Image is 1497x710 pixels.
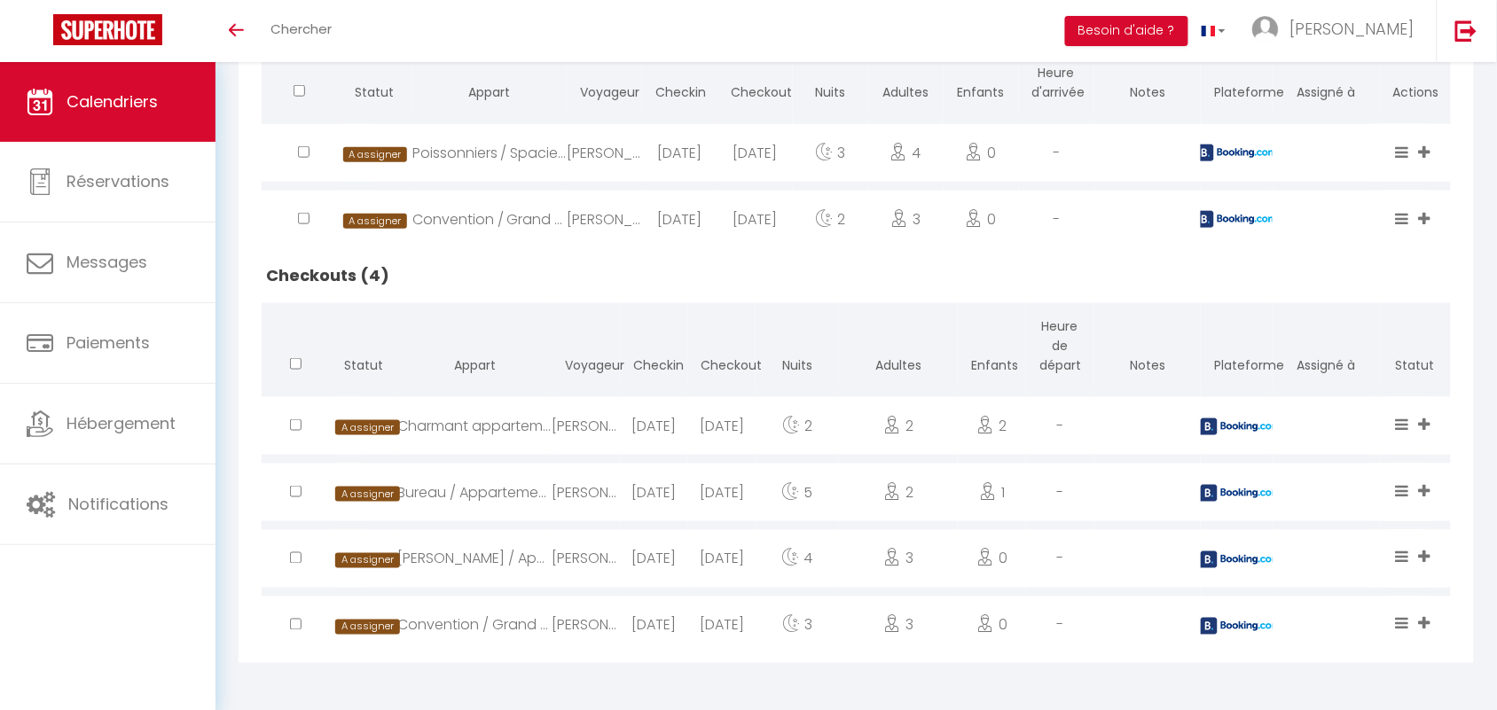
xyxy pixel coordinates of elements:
[717,191,793,248] div: [DATE]
[262,248,1451,303] h2: Checkouts (4)
[397,530,552,588] div: [PERSON_NAME] / Appart calme à [GEOGRAPHIC_DATA]
[944,124,1019,182] div: 0
[567,50,642,120] th: Voyageur
[1026,303,1094,393] th: Heure de départ
[1201,485,1281,502] img: booking2.png
[1197,144,1277,161] img: booking2.png
[688,303,756,393] th: Checkout
[793,191,868,248] div: 2
[67,332,150,354] span: Paiements
[717,124,793,182] div: [DATE]
[756,597,839,654] div: 3
[620,303,688,393] th: Checkin
[958,303,1026,393] th: Enfants
[642,50,717,120] th: Checkin
[839,303,958,393] th: Adultes
[958,597,1026,654] div: 0
[567,191,642,248] div: [PERSON_NAME]
[620,397,688,455] div: [DATE]
[756,397,839,455] div: 2
[1455,20,1477,42] img: logout
[717,50,793,120] th: Checkout
[1019,191,1094,248] div: -
[756,530,839,588] div: 4
[67,251,147,273] span: Messages
[868,191,944,248] div: 3
[1201,418,1281,435] img: booking2.png
[335,553,399,568] span: A assigner
[343,214,407,229] span: A assigner
[343,147,407,162] span: A assigner
[397,464,552,521] div: Bureau / Appartement central [GEOGRAPHIC_DATA] et confortable
[553,303,621,393] th: Voyageur
[1201,551,1281,568] img: booking2.png
[620,464,688,521] div: [DATE]
[793,50,868,120] th: Nuits
[1094,50,1202,120] th: Notes
[839,530,958,588] div: 3
[839,397,958,455] div: 2
[642,191,717,248] div: [DATE]
[67,412,176,434] span: Hébergement
[688,397,756,455] div: [DATE]
[620,597,688,654] div: [DATE]
[1252,16,1279,43] img: ...
[1201,50,1272,120] th: Plateforme
[688,597,756,654] div: [DATE]
[944,191,1019,248] div: 0
[1380,50,1451,120] th: Actions
[1019,50,1094,120] th: Heure d'arrivée
[68,493,169,515] span: Notifications
[1026,464,1094,521] div: -
[14,7,67,60] button: Ouvrir le widget de chat LiveChat
[454,356,496,374] span: Appart
[67,170,169,192] span: Réservations
[1094,303,1202,393] th: Notes
[335,620,399,635] span: A assigner
[335,487,399,502] span: A assigner
[944,50,1019,120] th: Enfants
[839,464,958,521] div: 2
[335,420,399,435] span: A assigner
[397,397,552,455] div: Charmant appartement de 38m² -[GEOGRAPHIC_DATA]
[839,597,958,654] div: 3
[567,124,642,182] div: [PERSON_NAME]
[958,464,1026,521] div: 1
[756,303,839,393] th: Nuits
[958,530,1026,588] div: 0
[1065,16,1188,46] button: Besoin d'aide ?
[1273,303,1380,393] th: Assigné à
[1201,303,1272,393] th: Plateforme
[642,124,717,182] div: [DATE]
[1026,597,1094,654] div: -
[412,124,567,182] div: Poissonniers / Spacieux appart vu [GEOGRAPHIC_DATA]
[53,14,162,45] img: Super Booking
[270,20,332,38] span: Chercher
[1201,618,1281,635] img: booking2.png
[468,83,510,101] span: Appart
[344,356,383,374] span: Statut
[1026,530,1094,588] div: -
[688,530,756,588] div: [DATE]
[1019,124,1094,182] div: -
[412,191,567,248] div: Convention / Grand Appart Paris Chic Central
[793,124,868,182] div: 3
[1380,303,1451,393] th: Statut
[958,397,1026,455] div: 2
[553,464,621,521] div: [PERSON_NAME]
[1290,18,1415,40] span: [PERSON_NAME]
[868,50,944,120] th: Adultes
[355,83,394,101] span: Statut
[553,530,621,588] div: [PERSON_NAME]
[553,597,621,654] div: [PERSON_NAME]
[1026,397,1094,455] div: -
[620,530,688,588] div: [DATE]
[1273,50,1380,120] th: Assigné à
[397,597,552,654] div: Convention / Grand Appart Paris Chic Central
[756,464,839,521] div: 5
[1197,211,1277,228] img: booking2.png
[553,397,621,455] div: [PERSON_NAME]
[868,124,944,182] div: 4
[688,464,756,521] div: [DATE]
[67,90,158,113] span: Calendriers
